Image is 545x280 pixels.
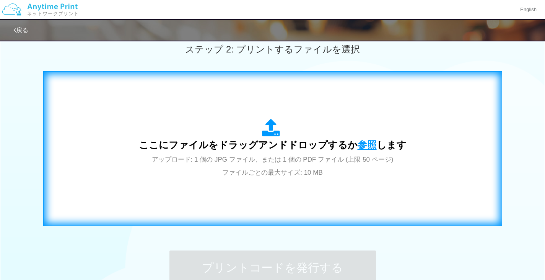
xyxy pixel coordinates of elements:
[139,139,407,150] span: ここにファイルをドラッグアンドドロップするか します
[185,44,360,54] span: ステップ 2: プリントするファイルを選択
[14,27,28,33] a: 戻る
[152,156,394,176] span: アップロード: 1 個の JPG ファイル、または 1 個の PDF ファイル (上限 50 ページ) ファイルごとの最大サイズ: 10 MB
[358,139,377,150] span: 参照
